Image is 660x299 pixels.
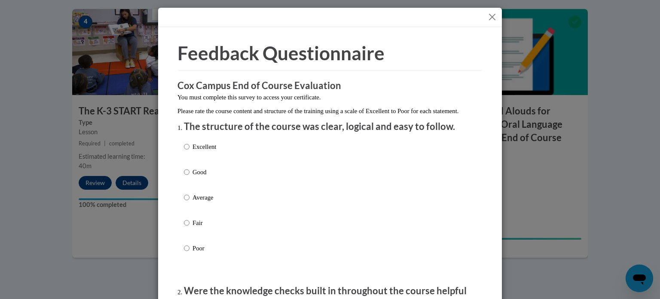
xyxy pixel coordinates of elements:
p: The structure of the course was clear, logical and easy to follow. [184,120,476,133]
input: Average [184,193,189,202]
button: Close [487,12,498,22]
p: You must complete this survey to access your certificate. [177,92,483,102]
input: Excellent [184,142,189,151]
input: Good [184,167,189,177]
h3: Cox Campus End of Course Evaluation [177,79,483,92]
p: Poor [192,244,216,253]
p: Average [192,193,216,202]
p: Excellent [192,142,216,151]
p: Good [192,167,216,177]
span: Feedback Questionnaire [177,42,385,64]
p: Fair [192,218,216,228]
input: Fair [184,218,189,228]
input: Poor [184,244,189,253]
p: Please rate the course content and structure of the training using a scale of Excellent to Poor f... [177,106,483,116]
